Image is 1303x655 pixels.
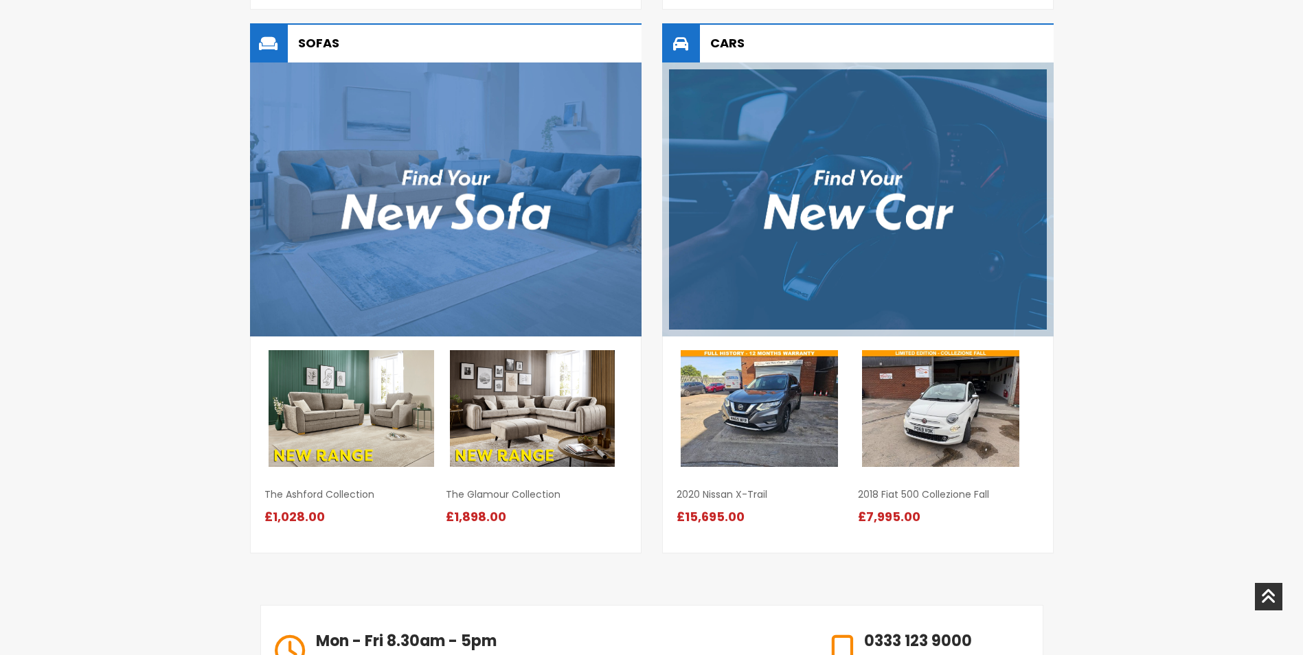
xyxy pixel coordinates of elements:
h2: Sofas [250,25,642,62]
img: single-product [450,350,615,467]
a: The Glamour Collection [446,487,627,501]
a: The Ashford Collection [264,487,446,501]
span: £7,995.00 [858,508,926,525]
a: £7,995.00 [858,512,926,525]
span: £1,028.00 [264,508,330,525]
a: £1,028.00 [264,512,330,525]
a: £1,898.00 [446,512,512,525]
a: £15,695.00 [677,512,750,525]
img: single-product [681,350,838,467]
span: £15,695.00 [677,508,750,525]
h6: 0333 123 9000 [864,630,1029,652]
a: 2020 Nissan X-Trail [677,487,858,501]
img: single-product [862,350,1019,467]
h6: Mon - Fri 8.30am - 5pm [316,630,497,652]
img: single-product [269,350,434,467]
a: 2018 Fiat 500 Collezione Fall [858,487,1039,501]
h2: Cars [662,25,1054,62]
span: £1,898.00 [446,508,512,525]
